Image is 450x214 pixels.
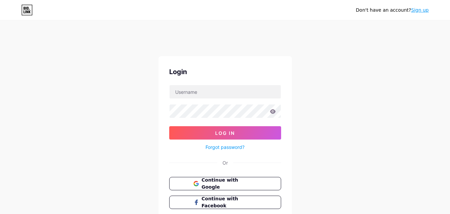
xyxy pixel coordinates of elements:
span: Continue with Facebook [202,195,256,209]
button: Continue with Facebook [169,196,281,209]
span: Continue with Google [202,177,256,191]
button: Log In [169,126,281,140]
div: Don't have an account? [356,7,429,14]
a: Forgot password? [206,144,244,151]
button: Continue with Google [169,177,281,190]
input: Username [170,85,281,98]
span: Log In [215,130,235,136]
div: Login [169,67,281,77]
div: Or [223,159,228,166]
a: Sign up [411,7,429,13]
